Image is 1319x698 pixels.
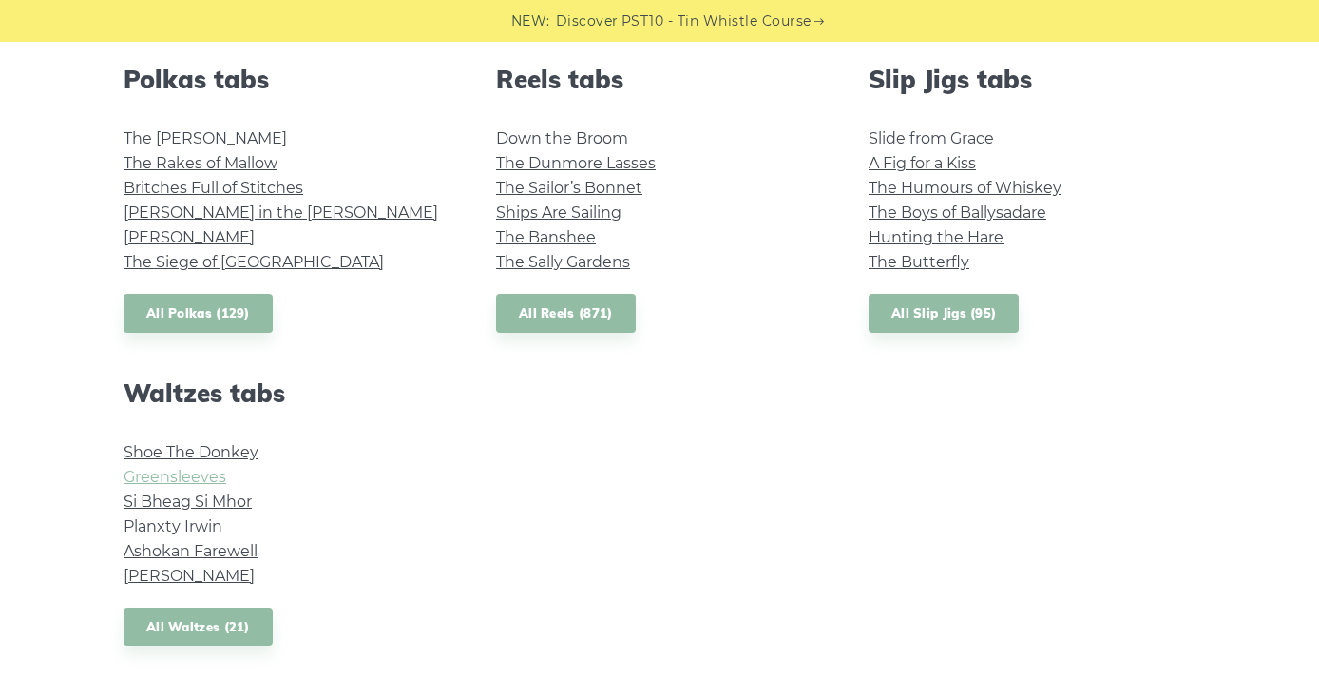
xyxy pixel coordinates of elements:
a: The Banshee [496,228,596,246]
a: The Sally Gardens [496,253,630,271]
a: [PERSON_NAME] [124,567,255,585]
a: The Rakes of Mallow [124,154,277,172]
a: [PERSON_NAME] [124,228,255,246]
a: Shoe The Donkey [124,443,258,461]
a: All Polkas (129) [124,294,273,333]
h2: Slip Jigs tabs [869,65,1195,94]
a: All Waltzes (21) [124,608,273,647]
a: The Sailor’s Bonnet [496,179,642,197]
a: The Butterfly [869,253,969,271]
a: The Humours of Whiskey [869,179,1061,197]
a: Ashokan Farewell [124,542,258,560]
a: [PERSON_NAME] in the [PERSON_NAME] [124,204,438,222]
span: NEW: [511,10,550,32]
span: Discover [556,10,619,32]
a: Down the Broom [496,129,628,147]
a: The Dunmore Lasses [496,154,656,172]
a: Slide from Grace [869,129,994,147]
a: All Reels (871) [496,294,636,333]
h2: Polkas tabs [124,65,450,94]
h2: Waltzes tabs [124,378,450,408]
a: A Fig for a Kiss [869,154,976,172]
a: Hunting the Hare [869,228,1004,246]
a: Ships Are Sailing [496,204,621,222]
a: All Slip Jigs (95) [869,294,1019,333]
a: Britches Full of Stitches [124,179,303,197]
a: The Boys of Ballysadare [869,204,1046,222]
a: The [PERSON_NAME] [124,129,287,147]
a: Planxty Irwin [124,517,222,535]
a: PST10 - Tin Whistle Course [621,10,812,32]
h2: Reels tabs [496,65,823,94]
a: The Siege of [GEOGRAPHIC_DATA] [124,253,384,271]
a: Si­ Bheag Si­ Mhor [124,493,252,511]
a: Greensleeves [124,468,226,486]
